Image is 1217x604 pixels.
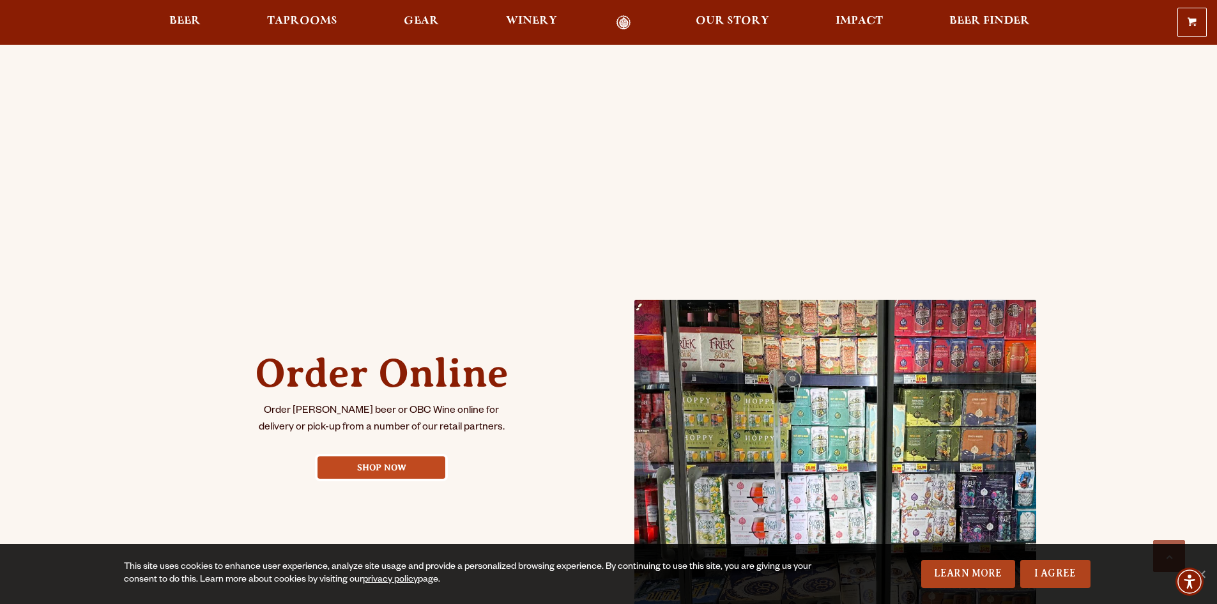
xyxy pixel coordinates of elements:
span: Taprooms [267,16,337,26]
a: privacy policy [363,575,418,585]
a: Odell Home [600,15,648,30]
span: Beer [169,16,201,26]
span: Winery [506,16,557,26]
span: Beer Finder [949,16,1030,26]
a: Scroll to top [1153,540,1185,572]
a: Impact [827,15,891,30]
a: Gear [395,15,447,30]
a: Winery [498,15,565,30]
div: Accessibility Menu [1175,568,1204,596]
a: I Agree [1020,560,1091,588]
a: Our Story [687,15,777,30]
span: Impact [836,16,883,26]
div: This site uses cookies to enhance user experience, analyze site usage and provide a personalized ... [124,561,816,587]
a: Taprooms [259,15,346,30]
h2: Order Online [254,351,509,396]
a: Beer Finder [941,15,1038,30]
span: Our Story [696,16,769,26]
span: Gear [404,16,439,26]
a: Shop Now [318,456,445,479]
a: Learn More [921,560,1015,588]
a: Beer [161,15,209,30]
p: Order [PERSON_NAME] beer or OBC Wine online for delivery or pick-up from a number of our retail p... [254,403,509,437]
